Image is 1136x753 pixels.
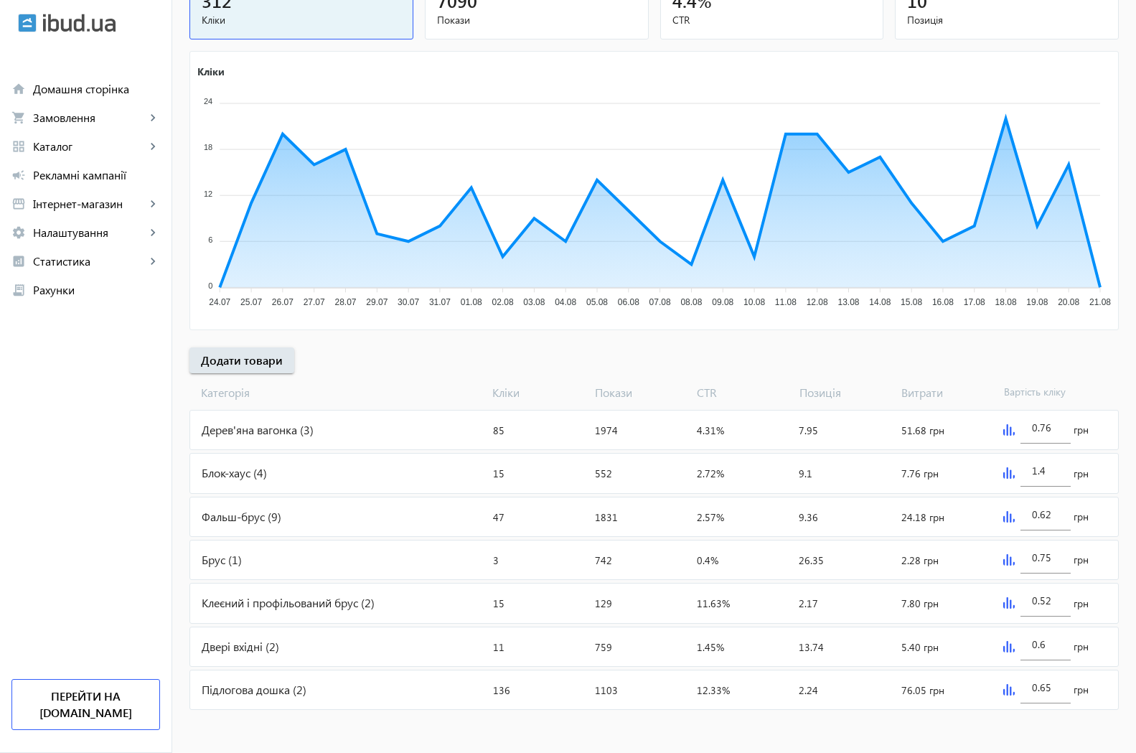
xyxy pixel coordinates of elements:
span: 2.17 [799,597,818,610]
span: 7.76 грн [901,467,939,480]
img: graph.svg [1003,554,1015,566]
tspan: 28.07 [334,297,356,307]
span: Позиція [907,13,1107,27]
span: 1831 [595,510,618,524]
tspan: 04.08 [555,297,576,307]
mat-icon: keyboard_arrow_right [146,225,160,240]
tspan: 01.08 [461,297,482,307]
mat-icon: keyboard_arrow_right [146,111,160,125]
span: грн [1074,510,1089,524]
div: Брус (1) [190,541,487,579]
img: graph.svg [1003,684,1015,696]
tspan: 20.08 [1058,297,1079,307]
tspan: 19.08 [1026,297,1048,307]
tspan: 27.07 [304,297,325,307]
span: Замовлення [33,111,146,125]
mat-icon: storefront [11,197,26,211]
span: 4.31% [697,424,724,437]
span: 9.36 [799,510,818,524]
span: 26.35 [799,553,824,567]
span: Домашня сторінка [33,82,160,96]
span: 24.18 грн [901,510,944,524]
span: грн [1074,423,1089,437]
img: graph.svg [1003,597,1015,609]
span: 76.05 грн [901,683,944,697]
img: graph.svg [1003,641,1015,653]
span: Додати товари [201,352,283,368]
tspan: 13.08 [837,297,859,307]
span: 12.33% [697,683,730,697]
mat-icon: keyboard_arrow_right [146,254,160,268]
span: Кліки [202,13,401,27]
span: 2.28 грн [901,553,939,567]
img: graph.svg [1003,467,1015,479]
span: Покази [437,13,637,27]
span: 3 [493,553,499,567]
tspan: 6 [208,235,212,244]
span: Рахунки [33,283,160,297]
div: Дерев'яна вагонка (3) [190,411,487,449]
span: 11.63% [697,597,730,610]
tspan: 24.07 [209,297,230,307]
tspan: 12.08 [807,297,828,307]
tspan: 06.08 [618,297,639,307]
div: Фальш-брус (9) [190,497,487,536]
span: Кліки [487,385,588,401]
span: Інтернет-магазин [33,197,146,211]
mat-icon: campaign [11,168,26,182]
span: грн [1074,640,1089,654]
span: 129 [595,597,612,610]
div: Клеєний і профільований брус (2) [190,584,487,622]
tspan: 29.07 [366,297,388,307]
span: 51.68 грн [901,424,944,437]
button: Додати товари [189,347,294,373]
tspan: 31.07 [429,297,451,307]
img: graph.svg [1003,424,1015,436]
span: Позиція [794,385,896,401]
tspan: 21.08 [1089,297,1111,307]
span: Каталог [33,139,146,154]
span: 5.40 грн [901,640,939,654]
span: Витрати [896,385,997,401]
span: 47 [493,510,504,524]
div: Двері вхідні (2) [190,627,487,666]
span: Налаштування [33,225,146,240]
mat-icon: keyboard_arrow_right [146,139,160,154]
tspan: 11.08 [775,297,797,307]
img: ibud.svg [18,14,37,32]
a: Перейти на [DOMAIN_NAME] [11,679,160,730]
span: CTR [691,385,793,401]
div: Блок-хаус (4) [190,454,487,492]
span: грн [1074,683,1089,697]
span: 15 [493,597,504,610]
tspan: 30.07 [398,297,419,307]
span: 1.45% [697,640,724,654]
div: Підлогова дошка (2) [190,670,487,709]
tspan: 10.08 [743,297,765,307]
tspan: 18.08 [995,297,1017,307]
span: 136 [493,683,510,697]
mat-icon: receipt_long [11,283,26,297]
span: грн [1074,553,1089,567]
mat-icon: grid_view [11,139,26,154]
span: 0.4% [697,553,718,567]
span: 13.74 [799,640,824,654]
tspan: 14.08 [869,297,891,307]
tspan: 05.08 [586,297,608,307]
text: Кліки [197,64,225,78]
span: 742 [595,553,612,567]
mat-icon: settings [11,225,26,240]
tspan: 17.08 [964,297,985,307]
span: Покази [589,385,691,401]
tspan: 15.08 [901,297,922,307]
tspan: 16.08 [932,297,954,307]
tspan: 12 [204,190,212,198]
span: 759 [595,640,612,654]
span: 9.1 [799,467,812,480]
tspan: 0 [208,281,212,290]
span: CTR [672,13,872,27]
span: 2.72% [697,467,724,480]
mat-icon: home [11,82,26,96]
span: грн [1074,597,1089,611]
span: 7.95 [799,424,818,437]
